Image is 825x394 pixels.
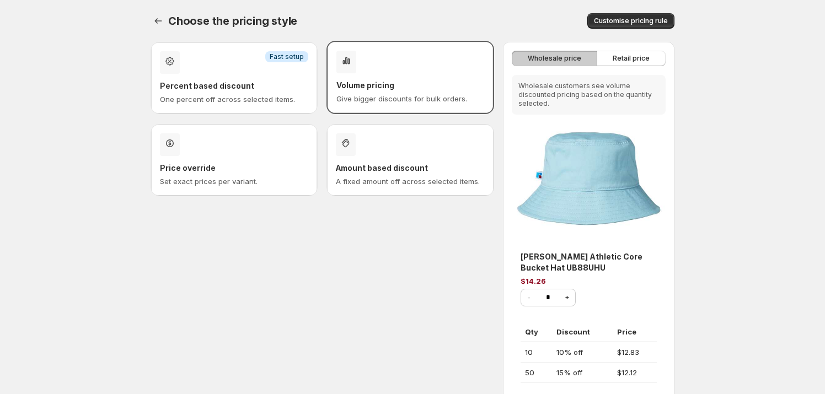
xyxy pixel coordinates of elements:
[594,17,668,25] span: Customise pricing rule
[560,290,575,305] button: +
[552,322,613,342] th: Discount
[168,14,297,28] span: Choose the pricing style
[518,82,659,108] p: Wholesale customers see volume discounted pricing based on the quantity selected.
[565,293,570,302] span: +
[160,80,308,91] h3: Percent based discount
[521,342,552,363] td: 10
[587,13,674,29] button: Customise pricing rule
[613,322,657,342] th: Price
[617,348,639,357] span: $12.83
[521,251,657,273] h3: [PERSON_NAME] Athletic Core Bucket Hat UB88UHU
[160,176,308,187] p: Set exact prices per variant.
[521,277,546,285] span: $14.26
[528,54,581,63] span: Wholesale price
[512,51,597,66] button: Wholesale price
[336,93,484,104] p: Give bigger discounts for bulk orders.
[552,363,613,383] td: 15% off
[613,54,650,63] span: Retail price
[597,51,666,66] button: Retail price
[160,163,308,174] h3: Price override
[160,94,308,105] p: One percent off across selected items.
[270,52,304,61] span: Fast setup
[336,163,484,174] h3: Amount based discount
[521,322,552,342] th: Qty
[617,368,637,377] span: $12.12
[151,42,494,196] div: Discount type selection
[521,363,552,383] td: 50
[512,123,666,234] img: Russell Athletic Core Bucket Hat UB88UHU
[552,342,613,363] td: 10% off
[336,80,484,91] h3: Volume pricing
[336,176,484,187] p: A fixed amount off across selected items.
